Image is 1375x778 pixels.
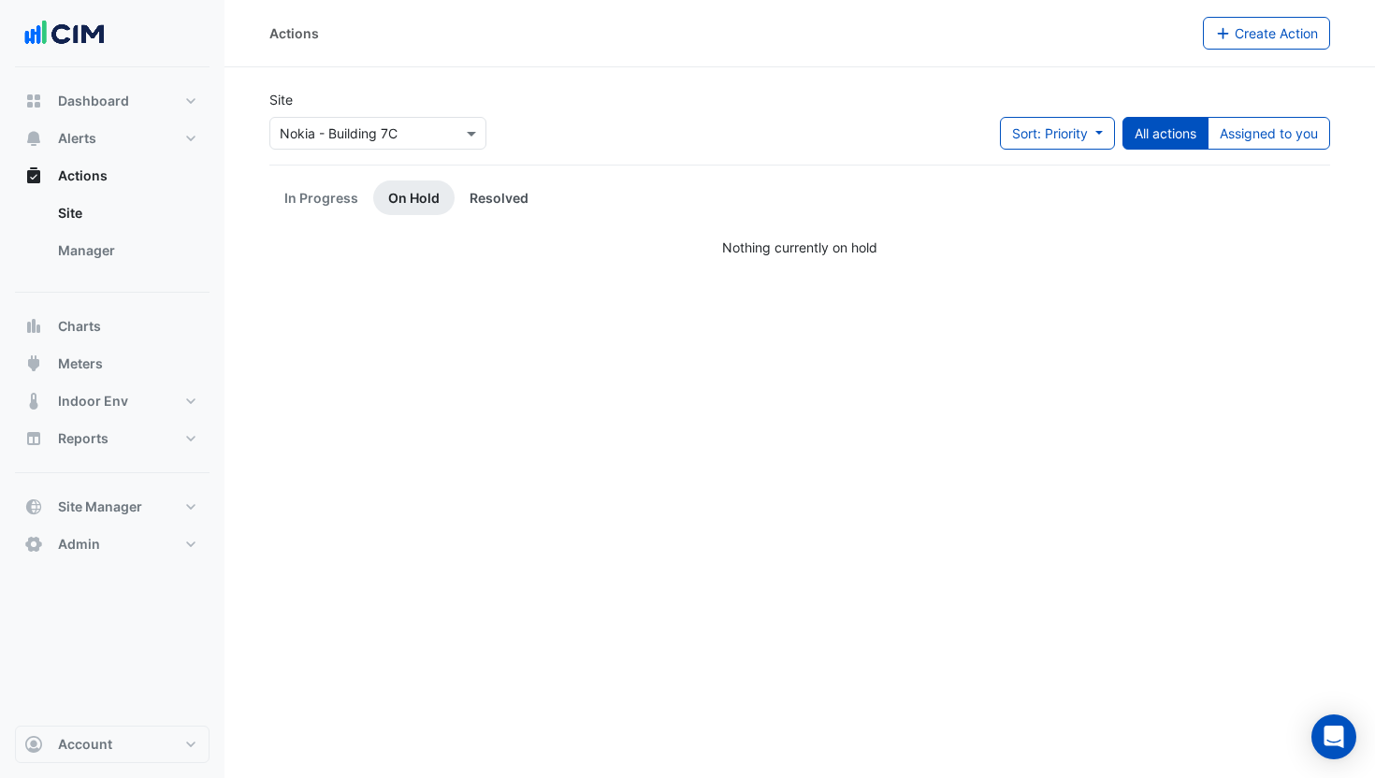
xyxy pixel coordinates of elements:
button: Indoor Env [15,382,210,420]
span: Admin [58,535,100,554]
a: In Progress [269,180,373,215]
button: Admin [15,526,210,563]
button: Create Action [1203,17,1331,50]
button: Charts [15,308,210,345]
span: Indoor Env [58,392,128,411]
div: Nothing currently on hold [269,238,1330,257]
app-icon: Charts [24,317,43,336]
button: Site Manager [15,488,210,526]
span: Reports [58,429,109,448]
a: Manager [43,232,210,269]
app-icon: Actions [24,166,43,185]
a: On Hold [373,180,455,215]
span: Dashboard [58,92,129,110]
app-icon: Dashboard [24,92,43,110]
app-icon: Indoor Env [24,392,43,411]
a: Resolved [455,180,543,215]
button: All actions [1122,117,1209,150]
label: Site [269,90,293,109]
span: Account [58,735,112,754]
div: Actions [269,23,319,43]
app-icon: Alerts [24,129,43,148]
app-icon: Site Manager [24,497,43,516]
button: Sort: Priority [1000,117,1115,150]
span: Create Action [1235,25,1318,41]
span: Meters [58,354,103,373]
button: Alerts [15,120,210,157]
button: Account [15,726,210,763]
span: Sort: Priority [1012,125,1088,141]
img: Company Logo [22,15,107,52]
app-icon: Admin [24,535,43,554]
button: Meters [15,345,210,382]
span: Charts [58,317,101,336]
button: Assigned to you [1208,117,1330,150]
div: Open Intercom Messenger [1311,714,1356,759]
button: Dashboard [15,82,210,120]
span: Site Manager [58,497,142,516]
div: Actions [15,194,210,277]
span: Alerts [58,129,96,148]
app-icon: Reports [24,429,43,448]
button: Actions [15,157,210,194]
span: Actions [58,166,108,185]
button: Reports [15,420,210,457]
app-icon: Meters [24,354,43,373]
a: Site [43,194,210,232]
